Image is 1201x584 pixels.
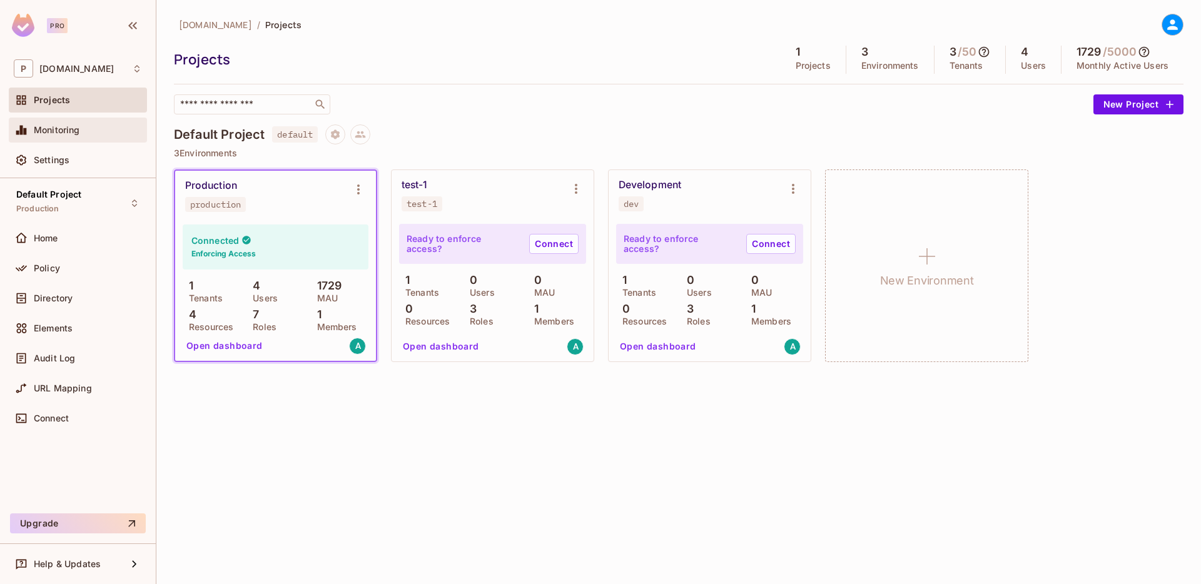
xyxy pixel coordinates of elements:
p: Environments [861,61,919,71]
button: Environment settings [781,176,806,201]
div: dev [624,199,639,209]
p: Users [681,288,712,298]
h5: 1729 [1077,46,1102,58]
span: Projects [265,19,302,31]
p: Members [311,322,357,332]
div: Projects [174,50,774,69]
p: MAU [528,288,555,298]
button: Open dashboard [181,336,268,356]
button: Open dashboard [615,336,701,356]
span: A [573,342,579,351]
p: 1 [745,303,756,315]
p: MAU [311,293,338,303]
p: 3 Environments [174,148,1183,158]
p: 0 [464,274,477,286]
p: Projects [796,61,831,71]
span: Home [34,233,58,243]
p: Resources [616,316,667,326]
p: Tenants [950,61,983,71]
h5: 1 [796,46,800,58]
span: URL Mapping [34,383,92,393]
div: Pro [47,18,68,33]
button: New Project [1093,94,1183,114]
p: Resources [183,322,233,332]
span: Project settings [325,131,345,143]
span: A [790,342,796,351]
p: Users [246,293,278,303]
p: 1 [183,279,193,292]
div: test-1 [402,179,427,191]
span: P [14,59,33,78]
p: 7 [246,308,259,321]
button: Environment settings [346,177,371,202]
p: 0 [681,274,694,286]
span: Policy [34,263,60,273]
h5: / 5000 [1103,46,1137,58]
button: Environment settings [564,176,589,201]
div: Development [619,179,681,191]
p: Roles [681,316,711,326]
p: Users [464,288,495,298]
p: 4 [183,308,196,321]
span: Workspace: permit.io [39,64,114,74]
button: Upgrade [10,513,146,533]
p: 1729 [311,279,342,292]
span: [DOMAIN_NAME] [179,19,252,31]
button: Open dashboard [398,336,484,356]
h5: 4 [1021,46,1028,58]
span: Default Project [16,189,81,199]
p: 0 [528,274,542,286]
h5: 3 [861,46,868,58]
p: 1 [399,274,410,286]
p: Monthly Active Users [1077,61,1168,71]
span: Elements [34,323,73,333]
h4: Connected [191,234,239,246]
h1: New Environment [880,271,974,290]
p: Ready to enforce access? [407,234,519,254]
span: Help & Updates [34,559,101,569]
img: SReyMgAAAABJRU5ErkJggg== [12,14,34,37]
p: 1 [311,308,322,321]
p: 3 [681,303,694,315]
span: Audit Log [34,353,75,363]
p: Ready to enforce access? [624,234,736,254]
p: Resources [399,316,450,326]
p: 0 [399,303,413,315]
p: 1 [616,274,627,286]
a: Connect [746,234,796,254]
p: Roles [464,316,494,326]
p: MAU [745,288,772,298]
span: A [355,341,361,350]
div: Production [185,179,237,192]
span: Monitoring [34,125,80,135]
p: Members [528,316,574,326]
p: 1 [528,303,539,315]
div: production [190,199,241,209]
h5: 3 [950,46,956,58]
div: test-1 [407,199,437,209]
p: 3 [464,303,477,315]
span: Projects [34,95,70,105]
h4: Default Project [174,127,265,142]
h5: / 50 [958,46,976,58]
span: Directory [34,293,73,303]
h6: Enforcing Access [191,248,256,259]
p: 4 [246,279,260,292]
li: / [257,19,260,31]
span: Settings [34,155,69,165]
p: 0 [745,274,759,286]
p: 0 [616,303,630,315]
p: Users [1021,61,1046,71]
p: Tenants [183,293,223,303]
p: Tenants [616,288,656,298]
p: Members [745,316,791,326]
span: Connect [34,413,69,423]
p: Tenants [399,288,439,298]
a: Connect [529,234,579,254]
span: default [272,126,318,143]
span: Production [16,204,59,214]
p: Roles [246,322,276,332]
